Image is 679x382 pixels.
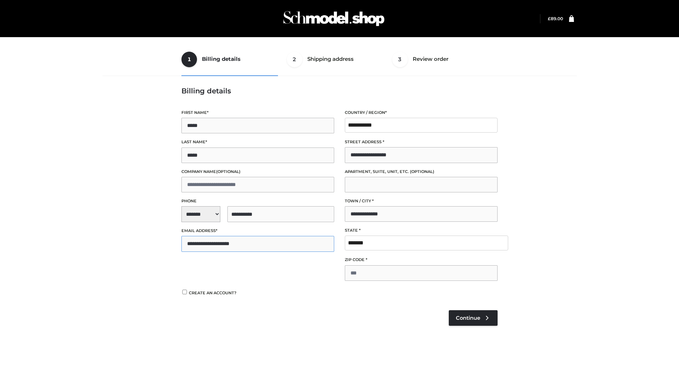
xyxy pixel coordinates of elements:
a: Continue [449,310,498,326]
label: Street address [345,139,498,145]
span: (optional) [410,169,434,174]
label: Country / Region [345,109,498,116]
span: £ [548,16,551,21]
input: Create an account? [181,290,188,294]
h3: Billing details [181,87,498,95]
img: Schmodel Admin 964 [281,5,387,33]
label: Company name [181,168,334,175]
bdi: 89.00 [548,16,563,21]
span: Create an account? [189,290,237,295]
label: Email address [181,227,334,234]
a: £89.00 [548,16,563,21]
label: Last name [181,139,334,145]
label: First name [181,109,334,116]
span: (optional) [216,169,240,174]
label: ZIP Code [345,256,498,263]
label: Apartment, suite, unit, etc. [345,168,498,175]
label: Phone [181,198,334,204]
label: State [345,227,498,234]
label: Town / City [345,198,498,204]
span: Continue [456,315,480,321]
